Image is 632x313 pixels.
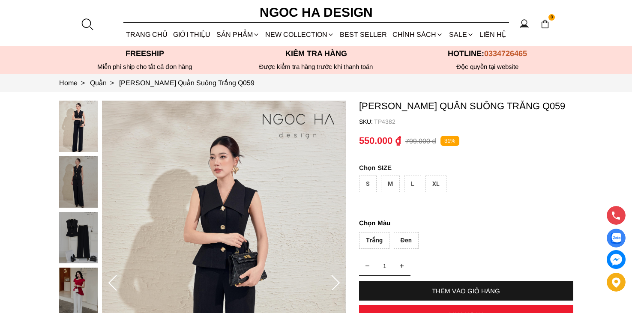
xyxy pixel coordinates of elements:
[59,156,98,208] img: Lara Pants_ Quần Suông Trắng Q059_mini_1
[119,79,255,86] a: Link to Lara Pants_ Quần Suông Trắng Q059
[607,229,626,247] a: Display image
[548,14,555,21] span: 0
[337,23,390,46] a: BEST SELLER
[359,232,389,249] div: Trắng
[59,212,98,263] img: Lara Pants_ Quần Suông Trắng Q059_mini_2
[107,79,117,86] span: >
[231,63,402,71] p: Được kiểm tra hàng trước khi thanh toán
[90,79,119,86] a: Link to Quần
[405,137,436,145] p: 799.000 ₫
[359,101,573,112] p: [PERSON_NAME] Quần Suông Trắng Q059
[359,176,377,192] div: S
[359,257,410,274] input: Quantity input
[440,136,459,146] p: 31%
[402,49,573,58] p: Hotline:
[446,23,476,46] a: SALE
[607,250,626,269] a: messenger
[359,135,401,146] p: 550.000 ₫
[611,233,621,244] img: Display image
[425,176,446,192] div: XL
[402,63,573,71] h6: Độc quyền tại website
[359,118,374,125] h6: SKU:
[359,164,573,171] p: SIZE
[359,218,573,228] p: Màu
[78,79,88,86] span: >
[123,23,171,46] a: TRANG CHỦ
[171,23,213,46] a: GIỚI THIỆU
[404,176,421,192] div: L
[285,49,347,58] font: Kiểm tra hàng
[262,23,337,46] a: NEW COLLECTION
[59,49,231,58] p: Freeship
[59,101,98,152] img: Lara Pants_ Quần Suông Trắng Q059_mini_0
[374,118,573,125] p: TP4382
[394,232,419,249] div: Đen
[252,2,380,23] a: Ngoc Ha Design
[484,49,527,58] span: 0334726465
[381,176,400,192] div: M
[213,23,262,46] div: SẢN PHẨM
[540,19,550,29] img: img-CART-ICON-ksit0nf1
[476,23,509,46] a: LIÊN HỆ
[390,23,446,46] div: Chính sách
[59,79,90,86] a: Link to Home
[59,63,231,71] div: Miễn phí ship cho tất cả đơn hàng
[359,287,573,295] div: THÊM VÀO GIỎ HÀNG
